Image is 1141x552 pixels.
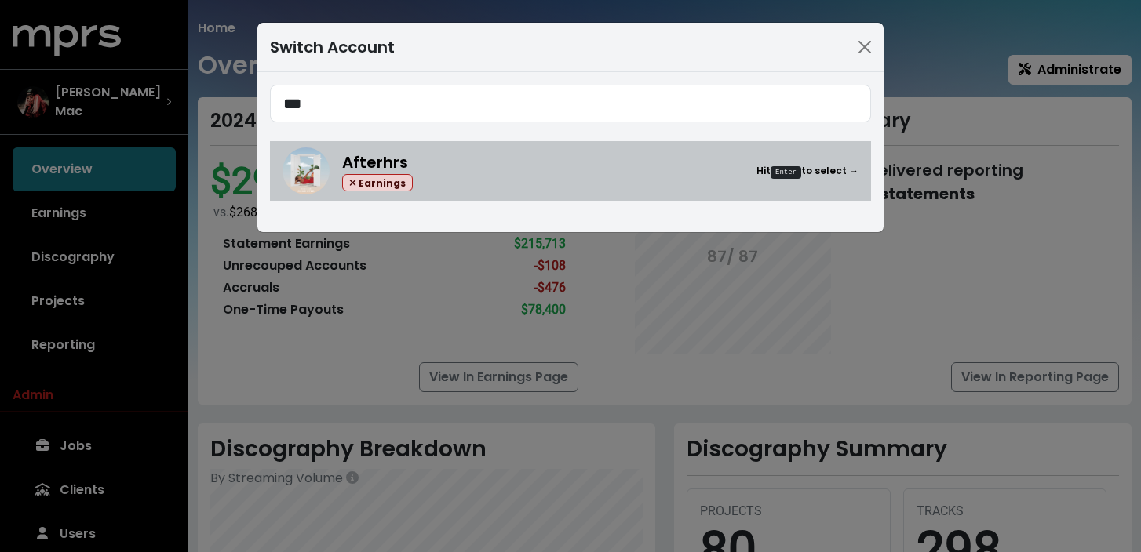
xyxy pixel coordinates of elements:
[342,174,413,192] span: Earnings
[270,141,871,201] a: AfterhrsAfterhrs EarningsHitEnterto select →
[852,34,877,60] button: Close
[283,147,330,194] img: Afterhrs
[270,35,395,59] div: Switch Account
[342,151,408,173] span: Afterhrs
[270,85,871,122] input: Search accounts
[756,164,858,179] small: Hit to select →
[771,166,801,179] kbd: Enter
